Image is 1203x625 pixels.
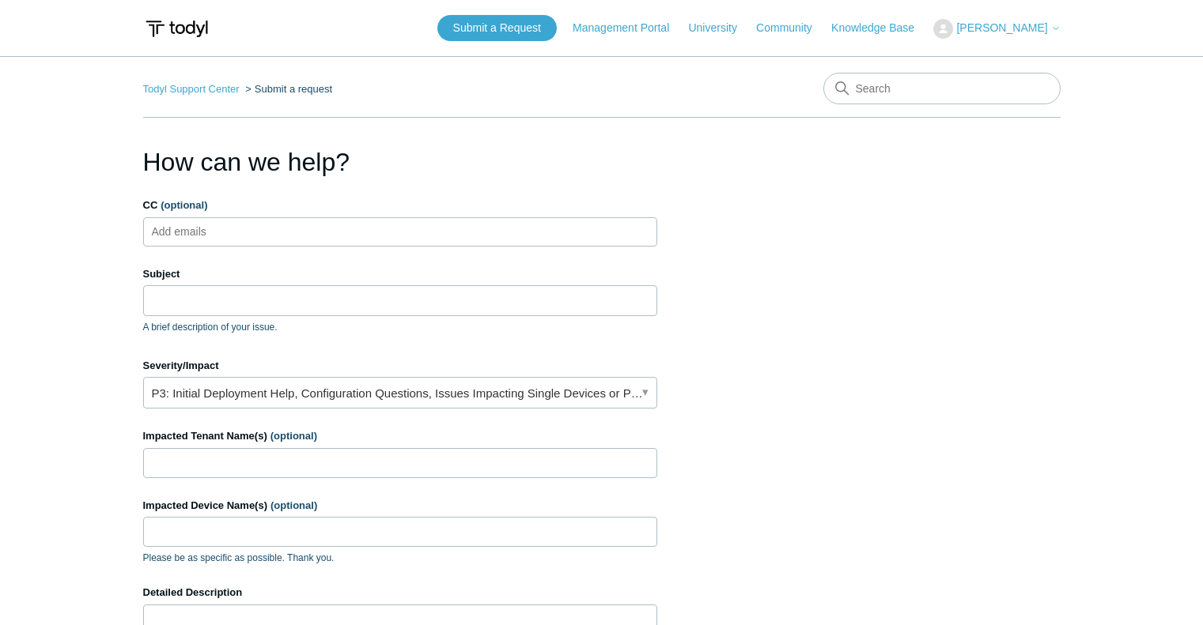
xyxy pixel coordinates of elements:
[573,20,685,36] a: Management Portal
[143,551,657,565] p: Please be as specific as possible. Thank you.
[143,83,240,95] a: Todyl Support Center
[143,498,657,514] label: Impacted Device Name(s)
[956,21,1047,34] span: [PERSON_NAME]
[242,83,332,95] li: Submit a request
[143,428,657,444] label: Impacted Tenant Name(s)
[161,199,207,211] span: (optional)
[437,15,557,41] a: Submit a Request
[688,20,752,36] a: University
[143,377,657,409] a: P3: Initial Deployment Help, Configuration Questions, Issues Impacting Single Devices or Past Out...
[143,143,657,181] h1: How can we help?
[146,220,240,243] input: Add emails
[143,585,657,601] label: Detailed Description
[933,19,1060,39] button: [PERSON_NAME]
[756,20,828,36] a: Community
[143,198,657,213] label: CC
[270,430,317,442] span: (optional)
[143,320,657,334] p: A brief description of your issue.
[143,358,657,374] label: Severity/Impact
[143,14,210,43] img: Todyl Support Center Help Center home page
[823,73,1061,104] input: Search
[270,499,317,511] span: (optional)
[831,20,930,36] a: Knowledge Base
[143,266,657,282] label: Subject
[143,83,243,95] li: Todyl Support Center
